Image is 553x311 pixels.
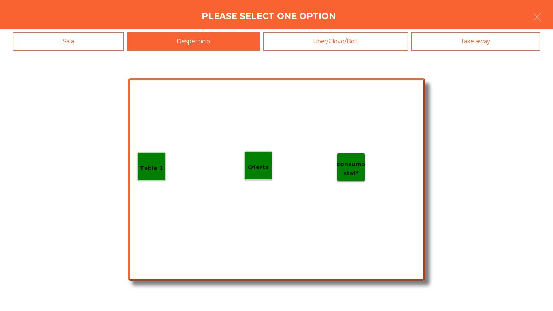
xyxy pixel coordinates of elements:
div: Uber/Glovo/Bolt [263,32,408,51]
p: consumo staff [336,160,365,178]
h4: Please select one option [202,10,336,22]
p: Oferta [248,163,269,172]
div: Sala [13,32,124,51]
div: Take away [411,32,540,51]
div: Desperdicio [127,32,260,51]
p: Table 1 [140,164,163,173]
